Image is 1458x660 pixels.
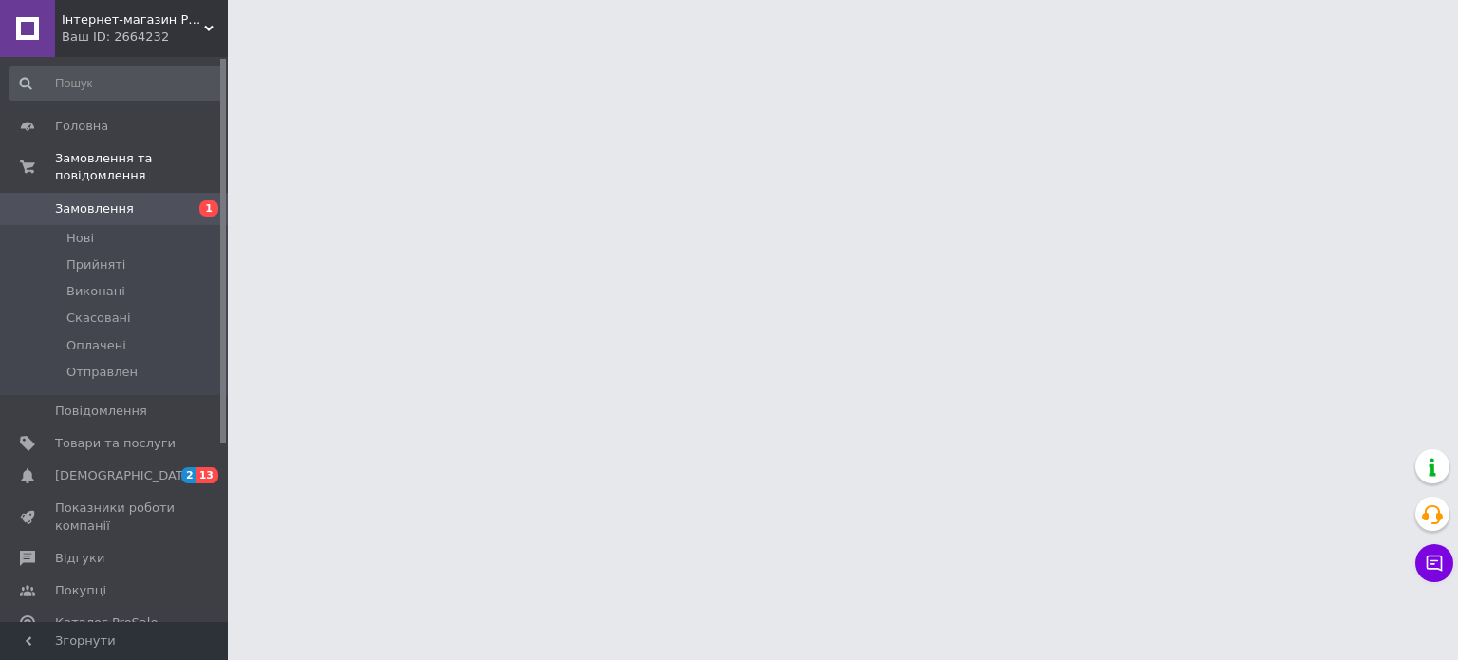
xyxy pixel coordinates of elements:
[9,66,224,101] input: Пошук
[55,500,176,534] span: Показники роботи компанії
[55,403,147,420] span: Повідомлення
[196,467,218,483] span: 13
[55,435,176,452] span: Товари та послуги
[55,150,228,184] span: Замовлення та повідомлення
[1415,544,1453,582] button: Чат з покупцем
[199,200,218,217] span: 1
[66,283,125,300] span: Виконані
[181,467,196,483] span: 2
[55,582,106,599] span: Покупці
[55,550,104,567] span: Відгуки
[66,230,94,247] span: Нові
[55,614,158,632] span: Каталог ProSale
[62,11,204,28] span: Інтернет-магазин PULTSHOP
[66,337,126,354] span: Оплачені
[66,310,131,327] span: Скасовані
[55,200,134,217] span: Замовлення
[62,28,228,46] div: Ваш ID: 2664232
[55,467,196,484] span: [DEMOGRAPHIC_DATA]
[66,256,125,273] span: Прийняті
[66,364,138,381] span: Отправлен
[55,118,108,135] span: Головна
